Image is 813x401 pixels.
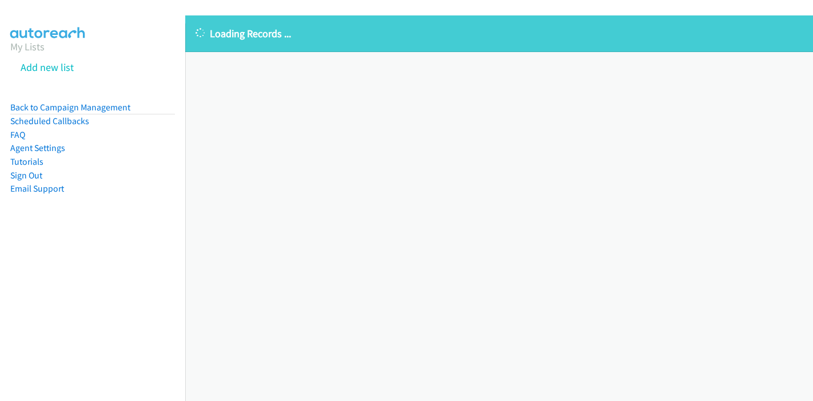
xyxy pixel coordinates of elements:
[21,61,74,74] a: Add new list
[10,40,45,53] a: My Lists
[10,102,130,113] a: Back to Campaign Management
[10,183,64,194] a: Email Support
[10,156,43,167] a: Tutorials
[196,26,803,41] p: Loading Records ...
[10,142,65,153] a: Agent Settings
[10,129,25,140] a: FAQ
[10,116,89,126] a: Scheduled Callbacks
[10,170,42,181] a: Sign Out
